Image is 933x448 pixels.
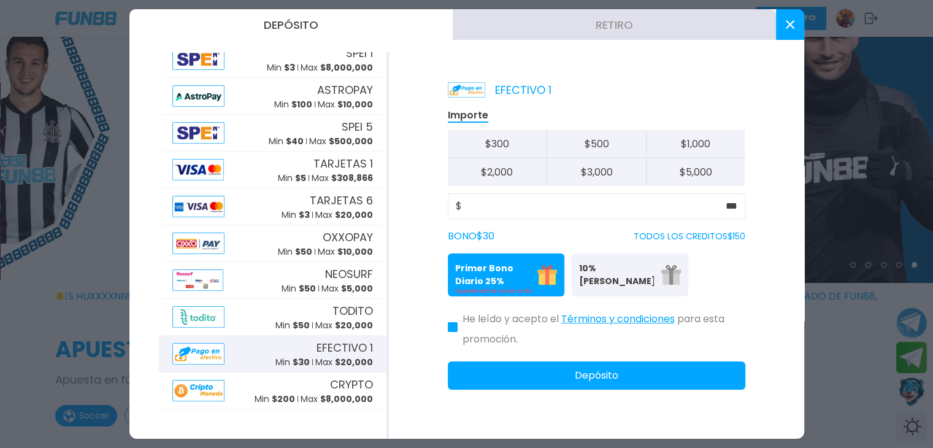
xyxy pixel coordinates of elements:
[646,130,745,158] button: $1,000
[309,135,373,148] p: Max
[337,98,373,110] span: $ 10,000
[579,262,654,288] p: 10% [PERSON_NAME]
[269,135,304,148] p: Min
[159,188,386,225] button: AlipayTARJETAS 6Min $3Max $20,000
[159,225,386,262] button: AlipayOXXOPAYMin $50Max $10,000
[332,303,373,319] span: TODITO
[275,356,310,369] p: Min
[463,306,745,347] p: He leído y acepto el para esta promoción.
[293,356,310,368] span: $ 30
[547,130,646,158] button: $500
[318,98,373,111] p: Max
[317,82,373,98] span: ASTROPAY
[318,245,373,258] p: Max
[448,130,547,158] button: $300
[267,61,295,74] p: Min
[325,266,373,282] span: NEOSURF
[312,172,373,185] p: Max
[284,61,295,74] span: $ 3
[286,135,304,147] span: $ 40
[129,9,453,40] button: Depósito
[159,262,386,299] button: AlipayNEOSURFMin $50Max $5,000
[331,172,373,184] span: $ 308,866
[320,61,373,74] span: $ 8,000,000
[335,209,373,221] span: $ 20,000
[172,233,225,254] img: Alipay
[278,172,306,185] p: Min
[295,245,312,258] span: $ 50
[299,282,316,295] span: $ 50
[272,393,295,405] span: $ 200
[159,78,386,115] button: AlipayASTROPAYMin $100Max $10,000
[299,209,310,221] span: $ 3
[291,98,312,110] span: $ 100
[274,98,312,111] p: Min
[456,199,462,214] span: $
[172,343,225,365] img: Alipay
[335,356,373,368] span: $ 20,000
[315,356,373,369] p: Max
[661,265,681,285] img: gift
[341,282,373,295] span: $ 5,000
[282,209,310,222] p: Min
[346,45,373,61] span: SPEI 1
[172,48,225,70] img: Alipay
[448,361,745,390] button: Depósito
[646,158,745,186] button: $5,000
[342,118,373,135] span: SPEI 5
[159,373,386,409] button: AlipayCRYPTOMin $200Max $8,000,000
[561,306,675,332] button: Términos y condiciones
[172,306,225,328] img: Alipay
[159,152,386,188] button: AlipayTARJETAS 1Min $5Max $308,866
[172,380,225,401] img: Alipay
[335,319,373,331] span: $ 20,000
[159,336,386,373] button: AlipayEFECTIVO 1Min $30Max $20,000
[301,393,373,406] p: Max
[315,209,373,222] p: Max
[448,229,494,244] label: BONO $ 30
[172,122,225,144] img: Alipay
[634,230,745,243] p: TODOS LOS CREDITOS $ 150
[301,61,373,74] p: Max
[323,229,373,245] span: OXXOPAY
[572,253,688,296] button: 10% [PERSON_NAME]
[448,109,488,123] p: Importe
[255,393,295,406] p: Min
[330,376,373,393] span: CRYPTO
[172,196,225,217] img: Alipay
[453,9,776,40] button: Retiro
[448,82,551,98] p: EFECTIVO 1
[537,265,557,285] img: gift
[455,288,557,295] p: Se puede solicitar una vez al día
[320,393,373,405] span: $ 8,000,000
[448,253,564,296] button: Primer Bono Diario 25%Se puede solicitar una vez al día
[329,135,373,147] span: $ 500,000
[275,319,310,332] p: Min
[159,299,386,336] button: AlipayTODITOMin $50Max $20,000
[293,319,310,331] span: $ 50
[159,41,386,78] button: AlipaySPEI 1Min $3Max $8,000,000
[159,115,386,152] button: AlipaySPEI 5Min $40Max $500,000
[172,159,224,180] img: Alipay
[337,245,373,258] span: $ 10,000
[448,158,547,186] button: $2,000
[317,339,373,356] span: EFECTIVO 1
[282,282,316,295] p: Min
[295,172,306,184] span: $ 5
[172,269,223,291] img: Alipay
[315,319,373,332] p: Max
[310,192,373,209] span: TARJETAS 6
[278,245,312,258] p: Min
[448,82,485,98] img: Platform Logo
[455,262,530,288] p: Primer Bono Diario 25%
[313,155,373,172] span: TARJETAS 1
[172,85,225,107] img: Alipay
[321,282,373,295] p: Max
[547,158,646,186] button: $3,000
